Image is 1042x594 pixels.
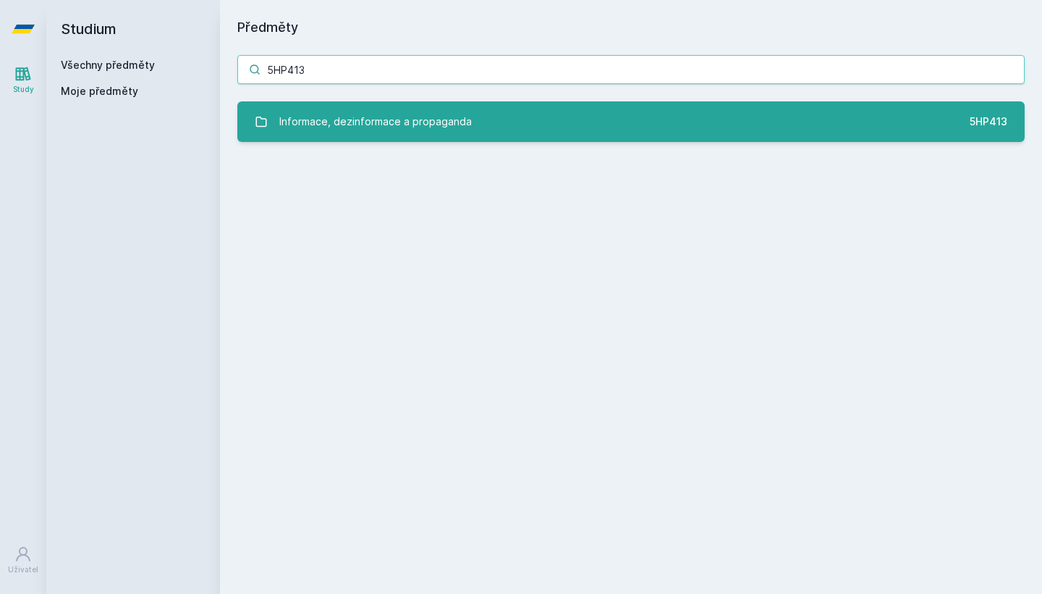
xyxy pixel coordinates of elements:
[237,17,1025,38] h1: Předměty
[237,55,1025,84] input: Název nebo ident předmětu…
[8,564,38,575] div: Uživatel
[3,538,43,582] a: Uživatel
[13,84,34,95] div: Study
[61,59,155,71] a: Všechny předměty
[237,101,1025,142] a: Informace, dezinformace a propaganda 5HP413
[279,107,472,136] div: Informace, dezinformace a propaganda
[3,58,43,102] a: Study
[970,114,1007,129] div: 5HP413
[61,84,138,99] span: Moje předměty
